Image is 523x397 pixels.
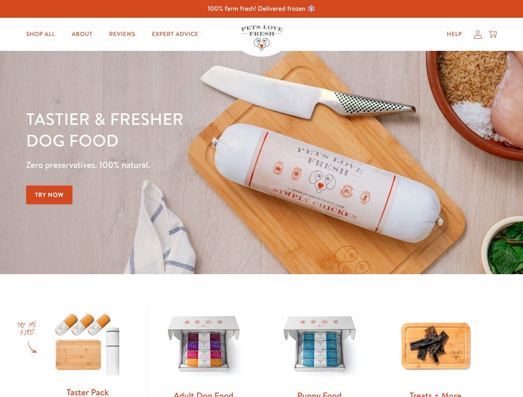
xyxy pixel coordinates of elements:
a: Reviews [102,26,142,43]
h1: Tastier & fresher dog food [26,108,340,151]
a: Try Now [26,186,72,204]
a: About [65,26,99,43]
img: Pets Love Fresh [241,25,282,50]
a: Help [440,26,469,43]
a: Shop All [19,26,62,43]
a: Expert Advice [145,26,205,43]
p: Zero preservatives. 100% natural. [26,158,340,172]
